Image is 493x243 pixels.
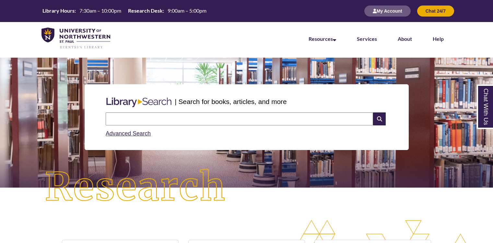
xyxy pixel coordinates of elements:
button: My Account [364,6,411,17]
a: Chat 24/7 [417,8,454,14]
img: Libary Search [103,95,175,110]
table: Hours Today [40,7,209,14]
th: Library Hours: [40,7,77,14]
a: My Account [364,8,411,14]
p: | Search for books, articles, and more [175,97,287,107]
th: Research Desk: [125,7,165,14]
a: About [398,36,412,42]
i: Search [373,112,385,125]
button: Chat 24/7 [417,6,454,17]
img: UNWSP Library Logo [41,28,110,49]
span: 9:00am – 5:00pm [168,7,206,14]
img: Research [25,149,246,226]
a: Advanced Search [106,130,151,137]
a: Services [357,36,377,42]
a: Help [433,36,444,42]
a: Hours Today [40,7,209,15]
a: Resources [309,36,336,42]
span: 7:30am – 10:00pm [79,7,121,14]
